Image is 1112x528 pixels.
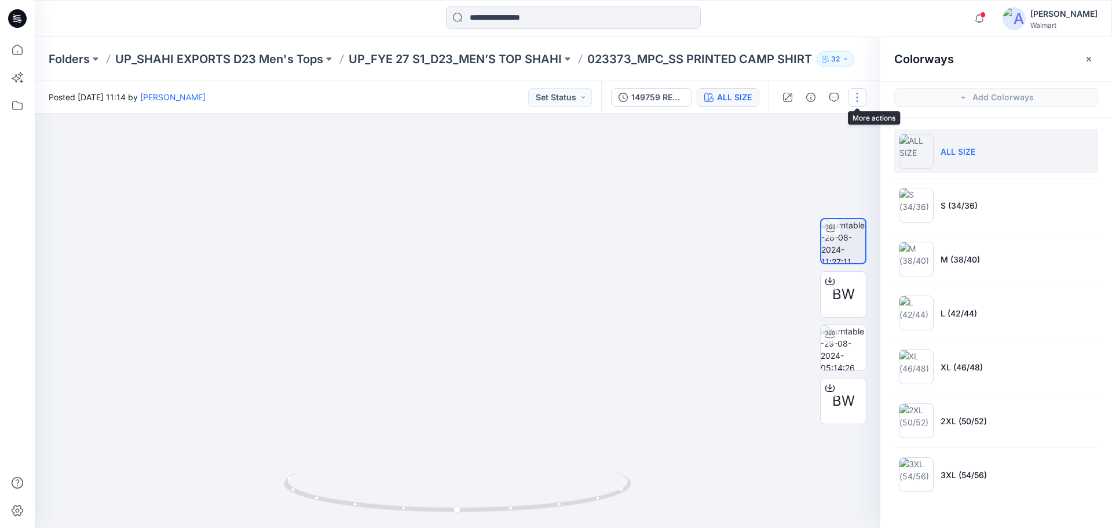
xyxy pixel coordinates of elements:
[941,253,980,265] p: M (38/40)
[899,134,934,169] img: ALL SIZE
[832,391,855,412] span: BW
[1030,7,1098,21] div: [PERSON_NAME]
[587,51,812,67] p: 023373_MPC_SS PRINTED CAMP SHIRT
[899,403,934,438] img: 2XL (50/52)
[697,88,759,107] button: ALL SIZE
[631,91,685,104] div: 149759 REG_SIZE SET_GG LINEN BLEND SHIRT
[1030,21,1098,30] div: Walmart
[821,219,865,263] img: turntable-28-08-2024-11:27:11
[941,199,978,212] p: S (34/36)
[941,307,977,319] p: L (42/44)
[140,92,206,102] a: [PERSON_NAME]
[941,145,975,158] p: ALL SIZE
[1003,7,1026,30] img: avatar
[899,242,934,276] img: M (38/40)
[802,88,820,107] button: Details
[349,51,562,67] a: UP_FYE 27 S1_D23_MEN’S TOP SHAHI
[831,53,840,65] p: 32
[899,296,934,330] img: L (42/44)
[49,51,90,67] a: Folders
[899,457,934,492] img: 3XL (54/56)
[821,325,866,370] img: turntable-29-08-2024-05:14:26
[817,51,854,67] button: 32
[941,361,983,373] p: XL (46/48)
[941,415,987,427] p: 2XL (50/52)
[832,284,855,305] span: BW
[717,91,752,104] div: ALL SIZE
[115,51,323,67] a: UP_SHAHI EXPORTS D23 Men's Tops
[611,88,692,107] button: 149759 REG_SIZE SET_GG LINEN BLEND SHIRT
[899,188,934,223] img: S (34/36)
[49,91,206,103] span: Posted [DATE] 11:14 by
[899,349,934,384] img: XL (46/48)
[941,469,987,481] p: 3XL (54/56)
[894,52,954,66] h2: Colorways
